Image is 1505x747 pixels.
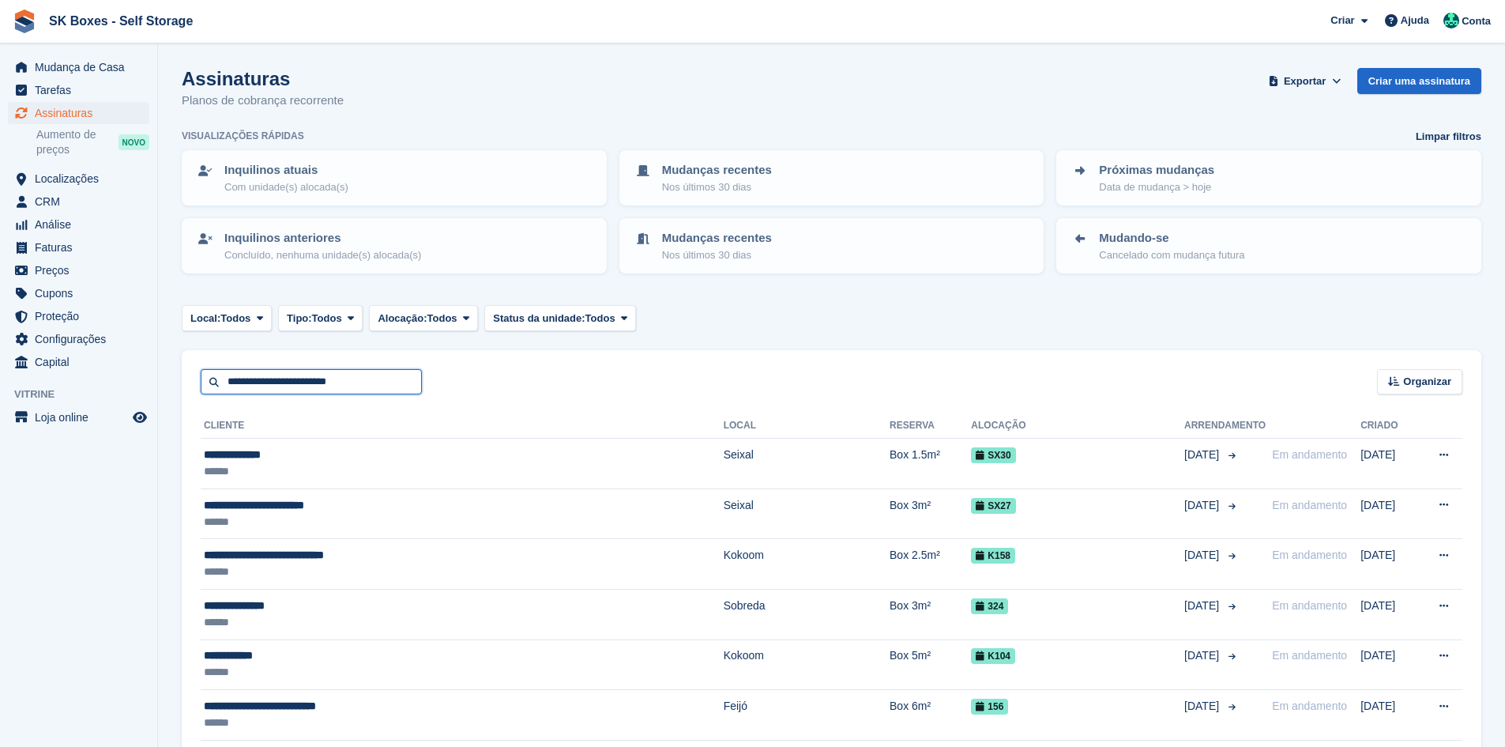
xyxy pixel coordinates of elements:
span: K104 [971,648,1015,664]
span: Em andamento [1272,499,1347,511]
span: Preços [35,259,130,281]
a: menu [8,305,149,327]
a: Inquilinos atuais Com unidade(s) alocada(s) [183,152,605,204]
th: Alocação [971,413,1184,439]
p: Mudanças recentes [662,229,772,247]
div: NOVO [119,134,149,150]
td: [DATE] [1360,539,1414,590]
p: Nos últimos 30 dias [662,247,772,263]
span: Em andamento [1272,549,1347,561]
td: Box 1.5m² [890,439,971,489]
a: menu [8,406,149,428]
span: [DATE] [1184,497,1222,514]
a: menu [8,79,149,101]
p: Concluído, nenhuma unidade(s) alocada(s) [224,247,421,263]
th: Local [724,413,890,439]
span: Loja online [35,406,130,428]
span: Criar [1330,13,1354,28]
td: Box 3m² [890,589,971,639]
td: Seixal [724,489,890,539]
a: menu [8,282,149,304]
span: Alocação: [378,311,427,326]
button: Tipo: Todos [278,305,363,331]
a: Limpar filtros [1416,129,1481,145]
th: Criado [1360,413,1414,439]
span: Status da unidade: [493,311,585,326]
span: Todos [427,311,457,326]
span: Configurações [35,328,130,350]
a: menu [8,191,149,213]
p: Mudando-se [1099,229,1244,247]
td: Kokoom [724,639,890,690]
span: Organizar [1403,374,1451,390]
td: [DATE] [1360,489,1414,539]
a: menu [8,168,149,190]
span: Mudança de Casa [35,56,130,78]
td: Box 5m² [890,639,971,690]
span: Localizações [35,168,130,190]
span: Conta [1462,13,1491,29]
th: Cliente [201,413,724,439]
a: SK Boxes - Self Storage [43,8,199,34]
th: Arrendamento [1184,413,1266,439]
span: Tarefas [35,79,130,101]
span: Em andamento [1272,599,1347,612]
td: Seixal [724,439,890,489]
p: Mudanças recentes [662,161,772,179]
a: Mudanças recentes Nos últimos 30 dias [621,220,1043,272]
span: Todos [312,311,342,326]
span: Em andamento [1272,448,1347,461]
td: Feijó [724,690,890,741]
button: Local: Todos [182,305,272,331]
td: Box 6m² [890,690,971,741]
span: Exportar [1284,74,1326,89]
span: Local: [190,311,220,326]
span: [DATE] [1184,547,1222,564]
td: Kokoom [724,539,890,590]
p: Com unidade(s) alocada(s) [224,179,348,195]
span: 156 [971,699,1008,715]
span: Aumento de preços [36,127,119,157]
span: Faturas [35,236,130,258]
p: Nos últimos 30 dias [662,179,772,195]
span: Cupons [35,282,130,304]
a: Loja de pré-visualização [130,408,149,427]
span: Vitrine [14,387,157,402]
button: Alocação: Todos [369,305,478,331]
td: Box 2.5m² [890,539,971,590]
span: Todos [220,311,250,326]
a: Mudando-se Cancelado com mudança futura [1058,220,1480,272]
p: Planos de cobrança recorrente [182,92,344,110]
span: Assinaturas [35,102,130,124]
span: Em andamento [1272,649,1347,662]
img: SK Boxes - Comercial [1443,13,1459,28]
h1: Assinaturas [182,68,344,89]
a: menu [8,213,149,236]
span: K158 [971,548,1015,564]
span: 324 [971,598,1008,614]
span: [DATE] [1184,647,1222,664]
button: Exportar [1266,68,1345,94]
span: Ajuda [1401,13,1429,28]
p: Inquilinos anteriores [224,229,421,247]
span: Capital [35,351,130,373]
a: menu [8,328,149,350]
a: menu [8,56,149,78]
a: Aumento de preços NOVO [36,126,149,158]
span: Proteção [35,305,130,327]
a: menu [8,102,149,124]
p: Inquilinos atuais [224,161,348,179]
span: CRM [35,191,130,213]
a: menu [8,236,149,258]
td: [DATE] [1360,639,1414,690]
a: menu [8,259,149,281]
img: stora-icon-8386f47178a22dfd0bd8f6a31ec36ba5ce8667c1dd55bd0f319d3a0aa187defe.svg [13,9,36,33]
button: Status da unidade: Todos [484,305,636,331]
td: [DATE] [1360,690,1414,741]
a: Próximas mudanças Data de mudança > hoje [1058,152,1480,204]
th: Reserva [890,413,971,439]
td: Sobreda [724,589,890,639]
p: Próximas mudanças [1099,161,1214,179]
span: [DATE] [1184,698,1222,715]
a: Mudanças recentes Nos últimos 30 dias [621,152,1043,204]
